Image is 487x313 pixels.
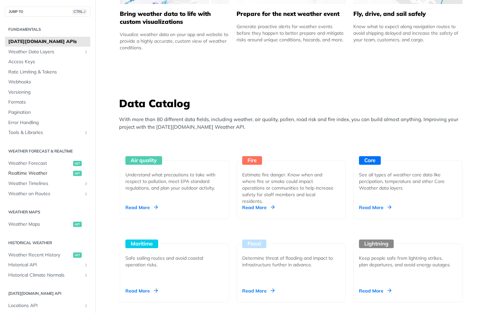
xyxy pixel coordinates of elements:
[5,209,90,215] h2: Weather Maps
[351,136,465,219] a: Core See all types of weather core data like percipation, temperature and other Core Weather data...
[120,31,229,51] div: Visualize weather data on your app and website to provide a highly accurate, custom view of weath...
[8,69,89,75] span: Rate Limiting & Tokens
[5,240,90,246] h2: Historical Weather
[8,109,89,116] span: Pagination
[5,219,90,229] a: Weather Mapsget
[5,77,90,87] a: Webhooks
[125,240,158,248] div: Maritime
[8,252,71,258] span: Weather Recent History
[5,47,90,57] a: Weather Data LayersShow subpages for Weather Data Layers
[5,250,90,260] a: Weather Recent Historyget
[242,156,262,165] div: Fire
[5,189,90,199] a: Weather on RoutesShow subpages for Weather on Routes
[5,179,90,189] a: Weather TimelinesShow subpages for Weather Timelines
[351,219,465,302] a: Lightning Keep people safe from lightning strikes, plan departures, and avoid energy outages. Rea...
[73,222,82,227] span: get
[8,160,71,167] span: Weather Forecast
[83,262,89,268] button: Show subpages for Historical API
[5,7,90,17] button: JUMP TOCTRL-/
[8,262,82,268] span: Historical API
[5,301,90,311] a: Locations APIShow subpages for Locations API
[5,270,90,280] a: Historical Climate NormalsShow subpages for Historical Climate Normals
[117,136,232,219] a: Air quality Understand what precautions to take with respect to pollution, meet EPA standard regu...
[125,255,218,268] div: Safe sailing routes and avoid coastal operation risks.
[359,240,394,248] div: Lightning
[359,204,391,211] div: Read More
[125,171,218,191] div: Understand what precautions to take with respect to pollution, meet EPA standard regulations, and...
[5,87,90,97] a: Versioning
[242,240,266,248] div: Flood
[83,303,89,308] button: Show subpages for Locations API
[8,49,82,55] span: Weather Data Layers
[5,108,90,117] a: Pagination
[5,148,90,154] h2: Weather Forecast & realtime
[359,156,381,165] div: Core
[237,10,346,18] h5: Prepare for the next weather event
[8,79,89,85] span: Webhooks
[359,255,452,268] div: Keep people safe from lightning strikes, plan departures, and avoid energy outages.
[125,204,158,211] div: Read More
[237,23,346,43] div: Generate proactive alerts for weather events before they happen to better prepare and mitigate ri...
[5,57,90,67] a: Access Keys
[73,171,82,176] span: get
[5,26,90,32] h2: Fundamentals
[83,130,89,135] button: Show subpages for Tools & Libraries
[353,10,463,18] h5: Fly, drive, and sail safely
[73,161,82,166] span: get
[83,273,89,278] button: Show subpages for Historical Climate Normals
[119,116,466,131] p: With more than 80 different data fields, including weather, air quality, pollen, road risk and fi...
[5,97,90,107] a: Formats
[8,89,89,96] span: Versioning
[120,10,229,26] h5: Bring weather data to life with custom visualizations
[8,191,82,197] span: Weather on Routes
[8,119,89,126] span: Error Handling
[125,288,158,294] div: Read More
[83,181,89,186] button: Show subpages for Weather Timelines
[8,272,82,279] span: Historical Climate Normals
[117,219,232,302] a: Maritime Safe sailing routes and avoid coastal operation risks. Read More
[234,219,348,302] a: Flood Determine threat of flooding and impact to infrastructure further in advance. Read More
[5,168,90,178] a: Realtime Weatherget
[8,170,71,177] span: Realtime Weather
[242,204,275,211] div: Read More
[8,38,89,45] span: [DATE][DOMAIN_NAME] APIs
[8,221,71,228] span: Weather Maps
[8,99,89,106] span: Formats
[83,191,89,197] button: Show subpages for Weather on Routes
[125,156,162,165] div: Air quality
[119,96,466,111] h3: Data Catalog
[5,291,90,296] h2: [DATE][DOMAIN_NAME] API
[242,255,335,268] div: Determine threat of flooding and impact to infrastructure further in advance.
[242,171,335,204] div: Estimate fire danger. Know when and where fire or smoke could impact operations or communities to...
[5,37,90,47] a: [DATE][DOMAIN_NAME] APIs
[5,67,90,77] a: Rate Limiting & Tokens
[353,23,463,43] div: Know what to expect along navigation routes to avoid shipping delayed and increase the safety of ...
[72,9,87,14] span: CTRL-/
[8,302,82,309] span: Locations API
[8,59,89,65] span: Access Keys
[359,171,452,191] div: See all types of weather core data like percipation, temperature and other Core Weather data layers
[73,252,82,258] span: get
[5,118,90,128] a: Error Handling
[8,180,82,187] span: Weather Timelines
[8,129,82,136] span: Tools & Libraries
[234,136,348,219] a: Fire Estimate fire danger. Know when and where fire or smoke could impact operations or communiti...
[242,288,275,294] div: Read More
[83,49,89,55] button: Show subpages for Weather Data Layers
[5,158,90,168] a: Weather Forecastget
[359,288,391,294] div: Read More
[5,128,90,138] a: Tools & LibrariesShow subpages for Tools & Libraries
[5,260,90,270] a: Historical APIShow subpages for Historical API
